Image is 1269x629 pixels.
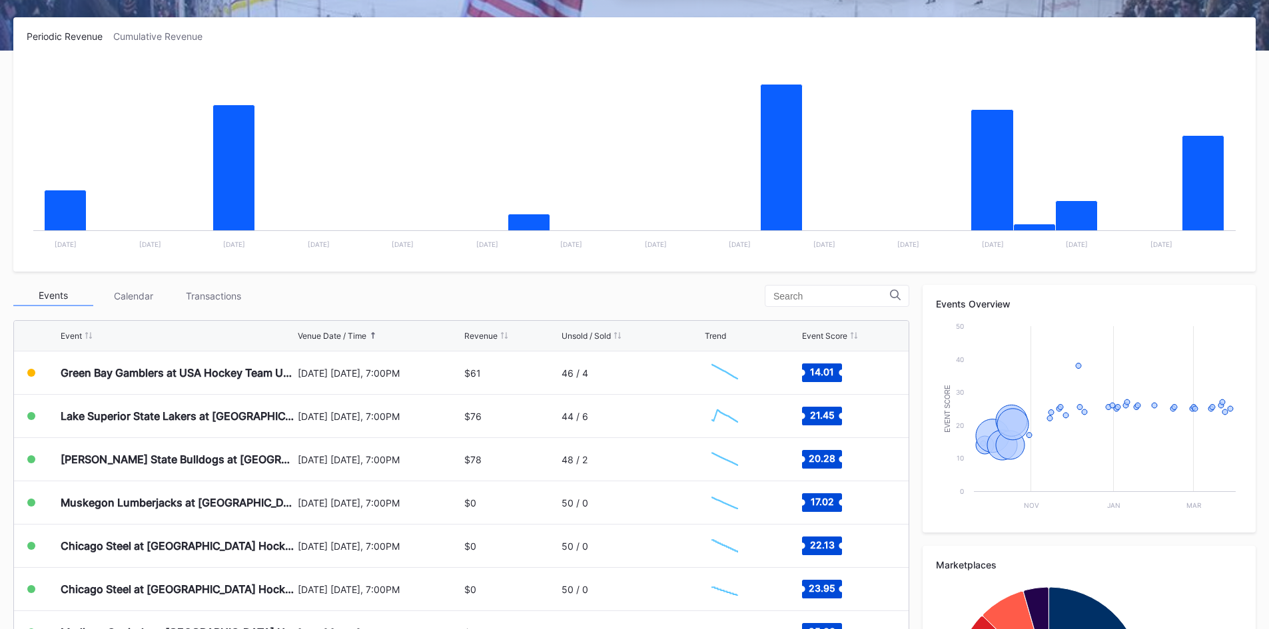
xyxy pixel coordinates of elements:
div: Events Overview [936,298,1242,310]
text: [DATE] [560,240,582,248]
text: [DATE] [308,240,330,248]
div: [DATE] [DATE], 7:00PM [298,584,462,595]
text: [DATE] [139,240,161,248]
text: [DATE] [392,240,414,248]
div: Unsold / Sold [562,331,611,341]
svg: Chart title [705,529,745,562]
div: 50 / 0 [562,540,588,552]
div: [DATE] [DATE], 7:00PM [298,454,462,465]
text: 22.13 [809,539,834,550]
text: [DATE] [897,240,919,248]
text: 0 [960,487,964,495]
input: Search [773,291,890,302]
div: $61 [464,367,481,379]
text: [DATE] [223,240,245,248]
div: Periodic Revenue [27,31,113,42]
svg: Chart title [936,319,1242,519]
svg: Chart title [705,356,745,389]
text: 21.45 [809,409,834,421]
div: Lake Superior State Lakers at [GEOGRAPHIC_DATA] Hockey NTDP U-18 [61,409,294,423]
div: [DATE] [DATE], 7:00PM [298,540,462,552]
div: Event [61,331,82,341]
div: [DATE] [DATE], 7:00PM [298,497,462,509]
text: Event Score [944,385,951,433]
text: [DATE] [645,240,667,248]
div: Marketplaces [936,559,1242,570]
div: [DATE] [DATE], 7:00PM [298,411,462,422]
svg: Chart title [27,59,1242,258]
text: 14.01 [810,366,834,377]
text: [DATE] [1150,240,1172,248]
div: Muskegon Lumberjacks at [GEOGRAPHIC_DATA] Hockey NTDP U-18 [61,496,294,509]
div: Chicago Steel at [GEOGRAPHIC_DATA] Hockey NTDP U-18 [61,539,294,552]
text: [DATE] [982,240,1004,248]
div: $78 [464,454,482,465]
svg: Chart title [705,399,745,433]
text: [DATE] [813,240,835,248]
text: Mar [1186,501,1202,509]
text: 20 [956,421,964,429]
text: 17.02 [810,496,833,507]
div: $0 [464,540,476,552]
svg: Chart title [705,572,745,606]
text: 40 [956,355,964,363]
div: Cumulative Revenue [113,31,213,42]
div: $0 [464,497,476,509]
div: Chicago Steel at [GEOGRAPHIC_DATA] Hockey NTDP U-18 [61,582,294,596]
div: Revenue [464,331,498,341]
text: Nov [1024,501,1039,509]
div: Events [13,286,93,306]
div: 44 / 6 [562,411,588,422]
text: 30 [956,388,964,396]
text: [DATE] [55,240,77,248]
div: Trend [705,331,726,341]
div: $76 [464,411,482,422]
div: 46 / 4 [562,367,588,379]
div: [PERSON_NAME] State Bulldogs at [GEOGRAPHIC_DATA] Hockey NTDP U-18 [61,453,294,466]
text: 10 [957,454,964,462]
svg: Chart title [705,486,745,519]
div: Event Score [802,331,847,341]
div: 48 / 2 [562,454,588,465]
text: 50 [956,322,964,330]
div: Green Bay Gamblers at USA Hockey Team U-17 [61,366,294,379]
text: [DATE] [1066,240,1088,248]
div: Calendar [93,286,173,306]
text: Jan [1107,501,1120,509]
text: 20.28 [809,453,835,464]
text: 23.95 [809,582,835,594]
svg: Chart title [705,443,745,476]
div: [DATE] [DATE], 7:00PM [298,367,462,379]
div: Venue Date / Time [298,331,366,341]
text: [DATE] [476,240,498,248]
div: Transactions [173,286,253,306]
text: [DATE] [729,240,751,248]
div: 50 / 0 [562,497,588,509]
div: $0 [464,584,476,595]
div: 50 / 0 [562,584,588,595]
